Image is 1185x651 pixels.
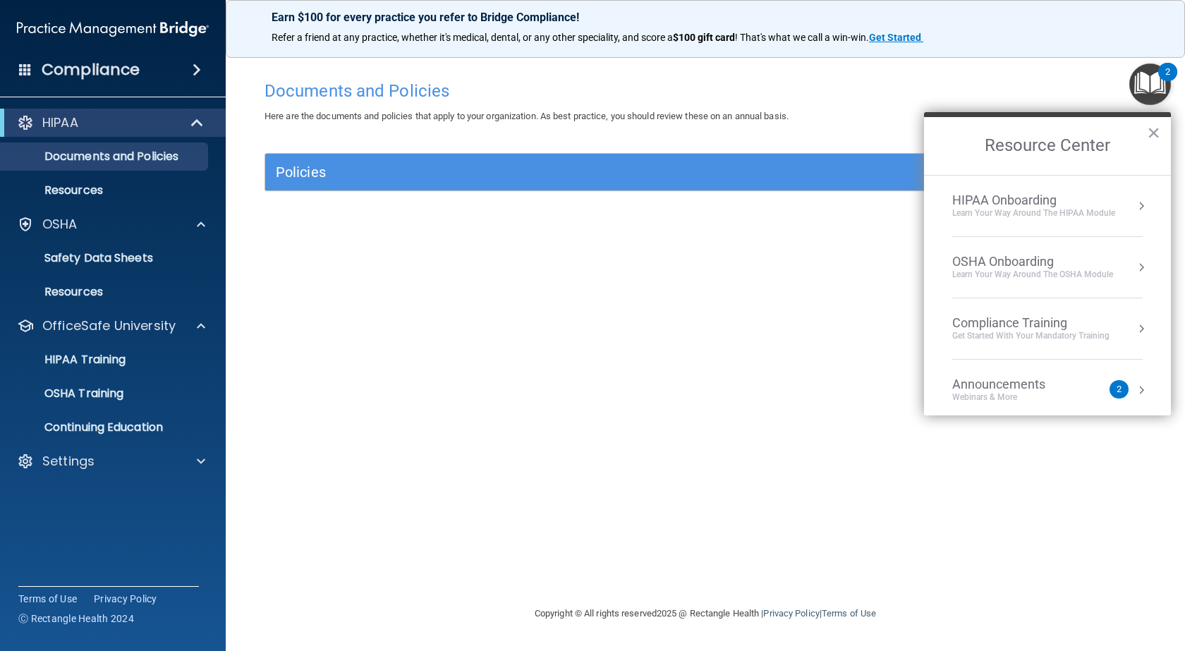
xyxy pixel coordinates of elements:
[735,32,869,43] span: ! That's what we call a win-win.
[42,114,78,131] p: HIPAA
[265,111,789,121] span: Here are the documents and policies that apply to your organization. As best practice, you should...
[952,207,1115,219] div: Learn Your Way around the HIPAA module
[869,32,921,43] strong: Get Started
[952,254,1113,269] div: OSHA Onboarding
[952,330,1110,342] div: Get Started with your mandatory training
[17,15,209,43] img: PMB logo
[822,608,876,619] a: Terms of Use
[42,60,140,80] h4: Compliance
[1129,63,1171,105] button: Open Resource Center, 2 new notifications
[763,608,819,619] a: Privacy Policy
[952,315,1110,331] div: Compliance Training
[9,183,202,197] p: Resources
[17,317,205,334] a: OfficeSafe University
[18,612,134,626] span: Ⓒ Rectangle Health 2024
[272,11,1139,24] p: Earn $100 for every practice you refer to Bridge Compliance!
[1147,121,1160,144] button: Close
[924,112,1171,415] div: Resource Center
[18,592,77,606] a: Terms of Use
[952,377,1074,392] div: Announcements
[276,164,915,180] h5: Policies
[924,117,1171,175] h2: Resource Center
[42,453,95,470] p: Settings
[265,82,1146,100] h4: Documents and Policies
[9,420,202,434] p: Continuing Education
[9,285,202,299] p: Resources
[9,150,202,164] p: Documents and Policies
[952,269,1113,281] div: Learn your way around the OSHA module
[9,353,126,367] p: HIPAA Training
[42,216,78,233] p: OSHA
[673,32,735,43] strong: $100 gift card
[952,391,1074,403] div: Webinars & More
[94,592,157,606] a: Privacy Policy
[448,591,963,636] div: Copyright © All rights reserved 2025 @ Rectangle Health | |
[869,32,923,43] a: Get Started
[17,114,205,131] a: HIPAA
[17,453,205,470] a: Settings
[272,32,673,43] span: Refer a friend at any practice, whether it's medical, dental, or any other speciality, and score a
[9,387,123,401] p: OSHA Training
[42,317,176,334] p: OfficeSafe University
[1165,72,1170,90] div: 2
[276,161,1135,183] a: Policies
[9,251,202,265] p: Safety Data Sheets
[17,216,205,233] a: OSHA
[952,193,1115,208] div: HIPAA Onboarding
